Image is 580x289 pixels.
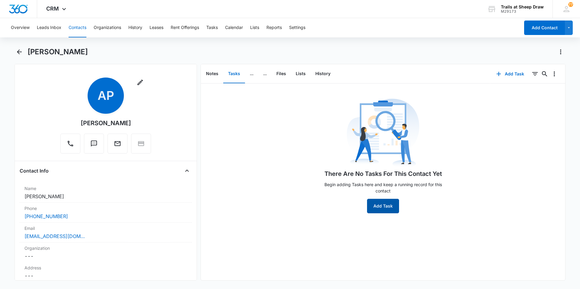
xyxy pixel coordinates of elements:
[88,78,124,114] span: AP
[568,2,573,7] span: 77
[171,18,199,37] button: Rent Offerings
[24,233,85,240] a: [EMAIL_ADDRESS][DOMAIN_NAME]
[24,225,187,231] label: Email
[367,199,399,213] button: Add Task
[27,47,88,56] h1: [PERSON_NAME]
[291,65,311,83] button: Lists
[524,21,565,35] button: Add Contact
[24,205,187,211] label: Phone
[223,65,245,83] button: Tasks
[20,262,192,282] div: Address---
[540,69,549,79] button: Search...
[320,181,446,194] p: Begin adding Tasks here and keep a running record for this contact
[20,167,49,174] h4: Contact Info
[20,203,192,223] div: Phone[PHONE_NUMBER]
[245,65,258,83] button: ...
[549,69,559,79] button: Overflow Menu
[24,213,68,220] a: [PHONE_NUMBER]
[324,169,442,178] h1: There Are No Tasks For This Contact Yet
[501,5,544,9] div: account name
[225,18,243,37] button: Calendar
[20,223,192,243] div: Email[EMAIL_ADDRESS][DOMAIN_NAME]
[81,119,131,128] div: [PERSON_NAME]
[289,18,305,37] button: Settings
[20,183,192,203] div: Name[PERSON_NAME]
[266,18,282,37] button: Reports
[20,243,192,262] div: Organization---
[94,18,121,37] button: Organizations
[84,143,104,148] a: Text
[24,272,187,279] dd: ---
[24,193,187,200] dd: [PERSON_NAME]
[69,18,86,37] button: Contacts
[108,134,127,154] button: Email
[150,18,163,37] button: Leases
[568,2,573,7] div: notifications count
[24,252,187,260] dd: ---
[258,65,272,83] button: ...
[272,65,291,83] button: Files
[60,134,80,154] button: Call
[46,5,59,12] span: CRM
[311,65,335,83] button: History
[24,245,187,251] label: Organization
[206,18,218,37] button: Tasks
[24,265,187,271] label: Address
[24,185,187,192] label: Name
[530,69,540,79] button: Filters
[60,143,80,148] a: Call
[128,18,142,37] button: History
[556,47,565,57] button: Actions
[490,67,530,81] button: Add Task
[250,18,259,37] button: Lists
[347,97,419,169] img: No Data
[108,143,127,148] a: Email
[84,134,104,154] button: Text
[501,9,544,14] div: account id
[14,47,24,57] button: Back
[201,65,223,83] button: Notes
[37,18,61,37] button: Leads Inbox
[182,166,192,176] button: Close
[11,18,30,37] button: Overview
